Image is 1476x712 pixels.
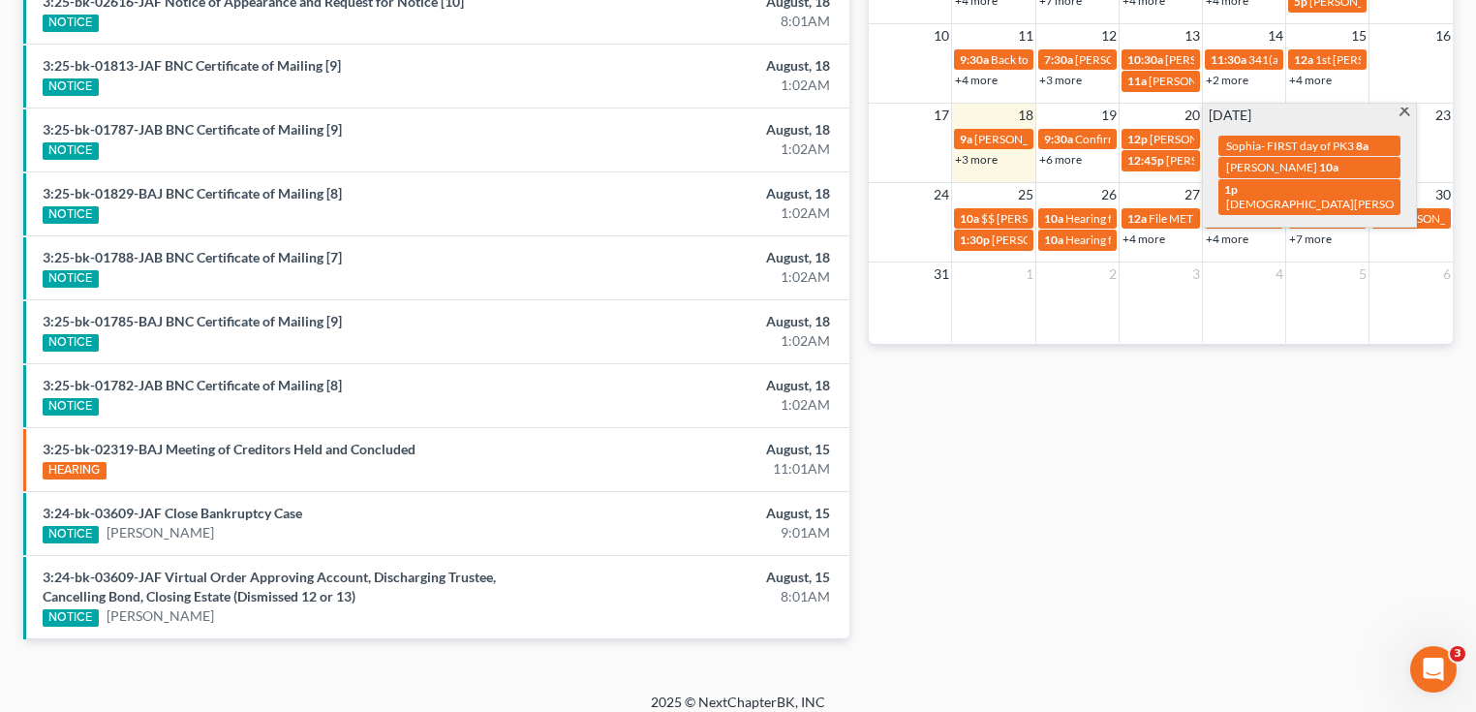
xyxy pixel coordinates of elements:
span: 12:45p [1127,153,1164,168]
span: 12 [1099,24,1119,47]
span: 10a [1044,211,1063,226]
div: 1:02AM [580,203,830,223]
span: 18 [1016,104,1035,127]
div: NOTICE [43,15,99,32]
a: 3:25-bk-01813-JAF BNC Certificate of Mailing [9] [43,57,341,74]
div: August, 15 [580,568,830,587]
span: [DATE] [1209,106,1251,125]
span: 12a [1294,52,1313,67]
span: 23 [1433,104,1453,127]
div: 1:02AM [580,267,830,287]
a: 3:25-bk-01787-JAB BNC Certificate of Mailing [9] [43,121,342,138]
span: 24 [932,183,951,206]
a: +3 more [955,152,998,167]
div: NOTICE [43,526,99,543]
div: NOTICE [43,609,99,627]
a: [PERSON_NAME] [107,523,214,542]
iframe: Intercom live chat [1410,646,1457,693]
span: 25 [1016,183,1035,206]
span: Back to School Bash - [PERSON_NAME] & [PERSON_NAME] [991,52,1294,67]
div: NOTICE [43,270,99,288]
span: [PERSON_NAME] [PHONE_NUMBER] [974,132,1170,146]
span: $$ [PERSON_NAME] $400 [981,211,1117,226]
span: 15 [1349,24,1368,47]
span: 4 [1274,263,1285,286]
span: Hearing for [PERSON_NAME][US_STATE] and [PERSON_NAME][US_STATE] [1065,232,1449,247]
span: 1 [1024,263,1035,286]
a: 3:25-bk-01829-BAJ BNC Certificate of Mailing [8] [43,185,342,201]
a: 3:25-bk-02319-BAJ Meeting of Creditors Held and Concluded [43,441,415,457]
div: NOTICE [43,142,99,160]
a: [PERSON_NAME] [107,606,214,626]
span: 16 [1433,24,1453,47]
a: +4 more [955,73,998,87]
a: 3:25-bk-01782-JAB BNC Certificate of Mailing [8] [43,377,342,393]
span: 2 [1107,263,1119,286]
span: 13 [1183,24,1202,47]
div: 8:01AM [580,587,830,606]
span: [PERSON_NAME] [PHONE_NUMBER] [1149,74,1344,88]
span: [DEMOGRAPHIC_DATA][PERSON_NAME] [1226,197,1445,211]
div: August, 18 [580,56,830,76]
span: 9a [960,132,972,146]
div: 1:02AM [580,395,830,415]
div: HEARING [43,462,107,480]
a: 3:24-bk-03609-JAF Close Bankruptcy Case [43,505,302,521]
a: +7 more [1289,232,1332,246]
span: 27 [1183,183,1202,206]
div: 9:01AM [580,523,830,542]
span: 10 [932,24,951,47]
span: 10a [1044,232,1063,247]
div: 1:02AM [580,139,830,159]
a: 3:25-bk-01788-JAB BNC Certificate of Mailing [7] [43,249,342,265]
div: August, 18 [580,376,830,395]
span: 3 [1190,263,1202,286]
div: August, 18 [580,120,830,139]
a: 3:24-bk-03609-JAF Virtual Order Approving Account, Discharging Trustee, Cancelling Bond, Closing ... [43,569,496,604]
span: 17 [932,104,951,127]
div: NOTICE [43,78,99,96]
span: 9:30a [960,52,989,67]
div: August, 18 [580,184,830,203]
a: +6 more [1039,152,1082,167]
span: 30 [1433,183,1453,206]
span: 12p [1127,132,1148,146]
span: 9:30a [1044,132,1073,146]
a: +2 more [1206,73,1248,87]
a: +4 more [1122,232,1165,246]
span: [PERSON_NAME] - [DATE] [1075,52,1211,67]
span: Confirmation hearing for Oakcies [PERSON_NAME] & [PERSON_NAME] [1075,132,1439,146]
span: [PERSON_NAME] [PHONE_NUMBER] [1150,132,1345,146]
div: 1:02AM [580,76,830,95]
span: 5 [1357,263,1368,286]
span: 11:30a [1211,52,1246,67]
span: 7:30a [1044,52,1073,67]
div: NOTICE [43,206,99,224]
span: 11 [1016,24,1035,47]
div: August, 15 [580,440,830,459]
span: [PERSON_NAME] [EMAIL_ADDRESS][DOMAIN_NAME] [992,232,1278,247]
div: NOTICE [43,334,99,352]
a: +4 more [1206,232,1248,246]
span: 31 [932,263,951,286]
span: [PERSON_NAME] [PHONE_NUMBER] [1166,153,1362,168]
a: +4 more [1289,73,1332,87]
div: August, 18 [580,248,830,267]
div: August, 18 [580,312,830,331]
span: 11a [1127,74,1147,88]
span: 20 [1183,104,1202,127]
span: [PERSON_NAME] [1226,160,1317,174]
span: 26 [1099,183,1119,206]
span: 1:30p [960,232,990,247]
span: [PERSON_NAME] [PHONE_NUMBER] [1165,52,1361,67]
span: 1p [1224,182,1238,197]
span: 10a [1319,160,1338,174]
span: File MET for payments-[PERSON_NAME] [1149,211,1357,226]
span: 8a [1356,139,1368,153]
div: NOTICE [43,398,99,416]
span: 19 [1099,104,1119,127]
div: August, 15 [580,504,830,523]
div: 11:01AM [580,459,830,479]
a: +3 more [1039,73,1082,87]
span: 10a [960,211,979,226]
